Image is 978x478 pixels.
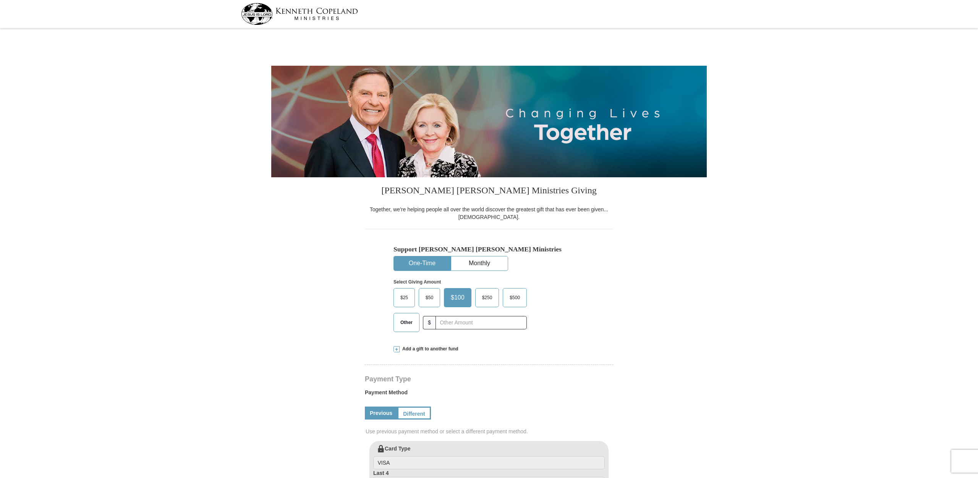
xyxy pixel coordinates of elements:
h4: Payment Type [365,376,613,382]
a: Previous [365,407,397,420]
img: kcm-header-logo.svg [241,3,358,25]
button: One-Time [394,256,450,271]
span: $100 [447,292,468,303]
strong: Select Giving Amount [393,279,441,285]
label: Card Type [373,445,605,469]
div: Together, we're helping people all over the world discover the greatest gift that has ever been g... [365,206,613,221]
a: Different [397,407,431,420]
span: $50 [422,292,437,303]
span: $500 [506,292,524,303]
button: Monthly [451,256,508,271]
span: Other [397,317,416,328]
span: Use previous payment method or select a different payment method. [366,428,614,435]
span: $250 [478,292,496,303]
label: Payment Method [365,389,613,400]
input: Other Amount [436,316,527,329]
input: Card Type [373,456,605,469]
h5: Support [PERSON_NAME] [PERSON_NAME] Ministries [393,245,585,253]
span: $ [423,316,436,329]
h3: [PERSON_NAME] [PERSON_NAME] Ministries Giving [365,177,613,206]
span: Add a gift to another fund [400,346,458,352]
span: $25 [397,292,412,303]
